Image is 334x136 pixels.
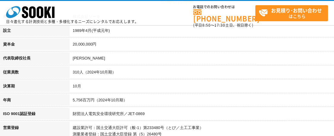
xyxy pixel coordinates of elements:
[214,22,225,28] span: 17:30
[271,7,322,14] strong: お見積り･お問い合わせ
[255,5,328,21] a: お見積り･お問い合わせはこちら
[193,9,255,22] a: [PHONE_NUMBER]
[259,5,328,21] span: はこちら
[202,22,211,28] span: 8:50
[193,5,255,9] span: お電話でのお問い合わせは
[193,22,253,28] span: (平日 ～ 土日、祝日除く)
[6,20,139,23] p: 日々進化する計測技術と多種・多様化するニーズにレンタルでお応えします。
